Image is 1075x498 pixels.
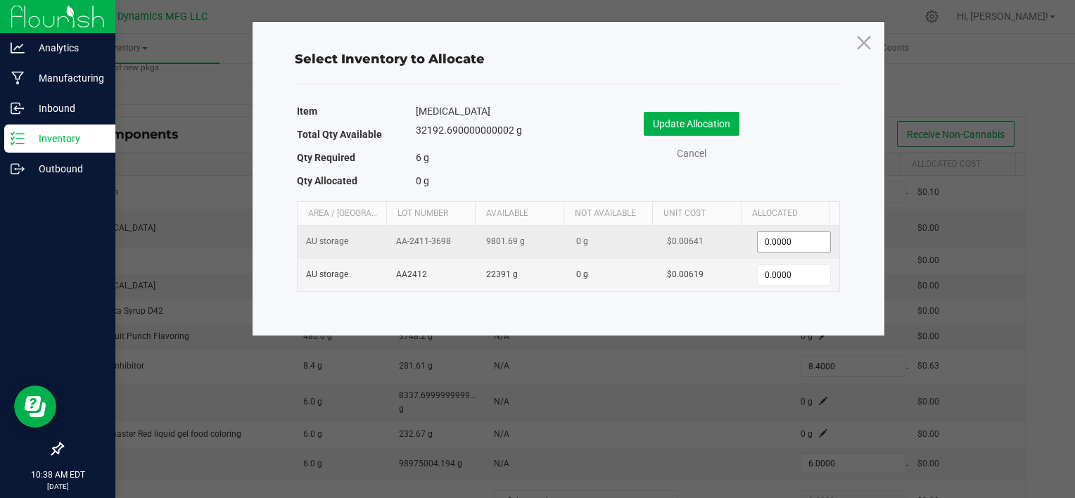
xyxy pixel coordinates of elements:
p: Outbound [25,160,109,177]
iframe: Resource center [14,385,56,428]
span: 9801.69 g [486,236,525,246]
p: [DATE] [6,481,109,492]
td: AA-2411-3698 [388,226,478,259]
label: Total Qty Available [297,124,382,144]
inline-svg: Outbound [11,162,25,176]
p: Manufacturing [25,70,109,87]
th: Not Available [564,202,652,226]
span: Select Inventory to Allocate [295,51,485,67]
th: Available [475,202,564,226]
p: Inbound [25,100,109,117]
th: Unit Cost [652,202,741,226]
label: Item [297,101,317,121]
span: 6 g [416,152,429,163]
th: Allocated [741,202,829,226]
a: Cancel [663,146,720,161]
span: AU storage [306,236,348,246]
p: Inventory [25,130,109,147]
inline-svg: Analytics [11,41,25,55]
span: 22391 g [486,269,518,279]
span: 0 g [576,269,588,279]
button: Update Allocation [644,112,739,136]
th: Lot Number [386,202,475,226]
inline-svg: Manufacturing [11,71,25,85]
inline-svg: Inbound [11,101,25,115]
th: Area / [GEOGRAPHIC_DATA] [298,202,386,226]
span: [MEDICAL_DATA] [416,104,490,118]
p: 10:38 AM EDT [6,468,109,481]
span: $0.00641 [667,236,704,246]
inline-svg: Inventory [11,132,25,146]
label: Qty Allocated [297,171,357,191]
span: AU storage [306,269,348,279]
span: $0.00619 [667,269,704,279]
label: Qty Required [297,148,355,167]
span: 0 g [576,236,588,246]
td: AA2412 [388,259,478,291]
p: Analytics [25,39,109,56]
span: 0 g [416,175,429,186]
span: 32192.690000000002 g [416,124,522,136]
